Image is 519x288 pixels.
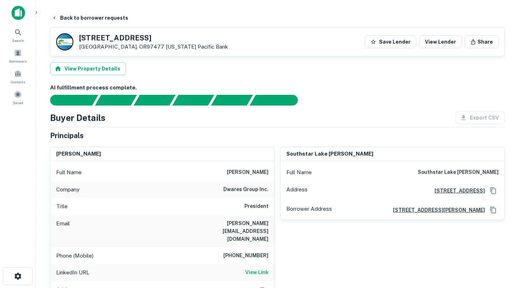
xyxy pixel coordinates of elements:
a: View Lender [419,35,462,48]
p: [GEOGRAPHIC_DATA], OR97477 [79,44,228,50]
div: Sending borrower request to AI... [42,95,95,106]
p: Full Name [56,168,82,177]
p: Borrower Address [286,205,332,215]
h6: AI fulfillment process complete. [50,84,505,92]
span: Saved [13,100,23,106]
p: LinkedIn URL [56,268,89,277]
h6: [PHONE_NUMBER] [223,252,268,260]
h6: dwares group inc. [223,185,268,194]
h6: [PERSON_NAME] [227,168,268,177]
div: AI fulfillment process complete. [250,95,306,106]
a: Borrowers [2,46,34,65]
h6: southstar lake [PERSON_NAME] [286,150,373,158]
div: Documents found, AI parsing details... [134,95,175,106]
button: Copy Address [488,185,499,196]
div: Principals found, still searching for contact information. This may take time... [211,95,253,106]
span: Borrowers [9,58,26,64]
a: Search [2,25,34,45]
button: Save Lender [365,35,416,48]
p: Title [56,202,68,211]
p: Address [286,185,307,196]
button: Share [465,35,499,48]
div: Principals found, AI now looking for contact information... [172,95,214,106]
p: Email [56,219,70,243]
a: [STREET_ADDRESS] [429,187,485,195]
a: [STREET_ADDRESS][PERSON_NAME] [387,206,485,214]
div: Your request is received and processing... [95,95,137,106]
a: [US_STATE] Pacific Bank [166,44,228,50]
h6: [PERSON_NAME][EMAIL_ADDRESS][DOMAIN_NAME] [183,219,268,243]
button: View Property Details [50,62,126,75]
a: View Link [245,268,268,277]
button: Back to borrower requests [49,11,131,24]
a: Saved [2,88,34,107]
img: capitalize-icon.png [11,6,25,20]
h6: President [244,202,268,211]
p: Full Name [286,168,312,177]
span: Search [12,38,24,43]
h6: [PERSON_NAME] [56,150,101,158]
span: Contacts [11,79,25,85]
a: Contacts [2,67,34,86]
h6: southstar lake [PERSON_NAME] [418,168,499,177]
h5: [STREET_ADDRESS] [79,34,228,42]
p: Phone (Mobile) [56,252,93,260]
p: Company [56,185,79,194]
iframe: Chat Widget [483,231,519,265]
h4: Buyer Details [50,111,106,124]
button: Copy Address [488,205,499,215]
h5: Principals [50,130,84,141]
